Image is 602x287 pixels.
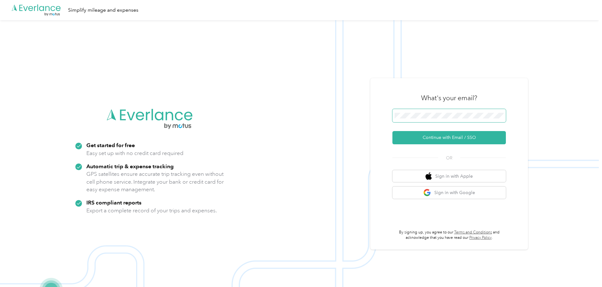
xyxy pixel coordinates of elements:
[438,155,460,161] span: OR
[469,235,492,240] a: Privacy Policy
[86,163,174,169] strong: Automatic trip & expense tracking
[86,199,142,206] strong: IRS compliant reports
[86,170,224,193] p: GPS satellites ensure accurate trip tracking even without cell phone service. Integrate your bank...
[423,189,431,197] img: google logo
[68,6,138,14] div: Simplify mileage and expenses
[86,207,217,215] p: Export a complete record of your trips and expenses.
[392,187,506,199] button: google logoSign in with Google
[86,142,135,148] strong: Get started for free
[392,230,506,241] p: By signing up, you agree to our and acknowledge that you have read our .
[392,170,506,182] button: apple logoSign in with Apple
[421,94,477,102] h3: What's your email?
[454,230,492,235] a: Terms and Conditions
[392,131,506,144] button: Continue with Email / SSO
[425,172,432,180] img: apple logo
[86,149,183,157] p: Easy set up with no credit card required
